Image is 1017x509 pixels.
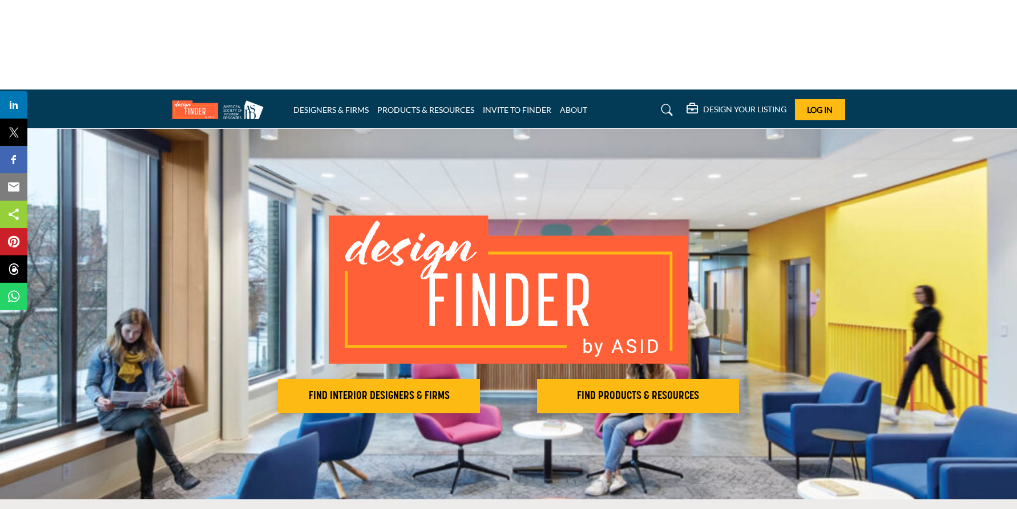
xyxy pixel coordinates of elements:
[483,105,551,115] a: INVITE TO FINDER
[293,105,369,115] a: DESIGNERS & FIRMS
[540,389,736,403] h2: FIND PRODUCTS & RESOURCES
[687,103,786,117] div: DESIGN YOUR LISTING
[278,379,480,413] button: FIND INTERIOR DESIGNERS & FIRMS
[703,104,786,115] h5: DESIGN YOUR LISTING
[172,100,269,119] img: Site Logo
[807,105,833,115] span: Log In
[377,105,474,115] a: PRODUCTS & RESOURCES
[329,215,688,364] img: image
[650,101,680,119] a: Search
[281,389,477,403] h2: FIND INTERIOR DESIGNERS & FIRMS
[537,379,739,413] button: FIND PRODUCTS & RESOURCES
[560,105,587,115] a: ABOUT
[795,99,845,120] button: Log In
